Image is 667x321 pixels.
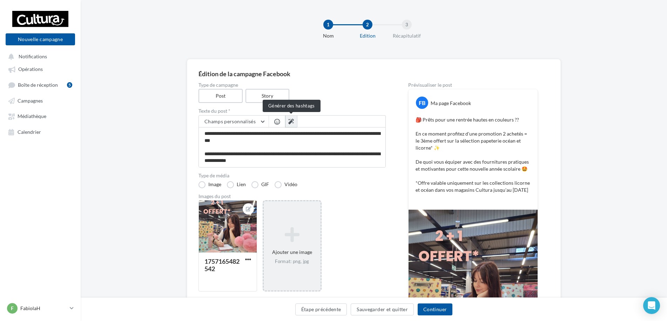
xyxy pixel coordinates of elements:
[198,71,549,77] div: Édition de la campagne Facebook
[18,82,58,88] span: Boîte de réception
[18,129,41,135] span: Calendrier
[6,33,75,45] button: Nouvelle campagne
[198,194,386,199] div: Images du post
[4,125,76,138] a: Calendrier
[6,302,75,315] a: F FabiolaH
[20,305,67,312] p: FabiolaH
[306,32,351,39] div: Nom
[345,32,390,39] div: Edition
[19,53,47,59] span: Notifications
[275,181,297,188] label: Vidéo
[416,116,531,201] p: 🎒 Prêts pour une rentrée hautes en couleurs ?? En ce moment profitez d'une promotion 2 achetés = ...
[245,89,290,103] label: Story
[295,303,347,315] button: Étape précédente
[251,181,269,188] label: GIF
[198,173,386,178] label: Type de média
[227,181,246,188] label: Lien
[4,78,76,91] a: Boîte de réception5
[67,82,72,88] div: 5
[198,83,386,87] label: Type de campagne
[18,113,46,119] span: Médiathèque
[418,303,452,315] button: Continuer
[402,20,412,30] div: 3
[408,83,538,87] div: Prévisualiser le post
[4,94,76,107] a: Campagnes
[4,110,76,122] a: Médiathèque
[363,20,372,30] div: 2
[18,66,43,72] span: Opérations
[384,32,429,39] div: Récapitulatif
[643,297,660,314] div: Open Intercom Messenger
[416,97,428,109] div: FB
[4,63,76,75] a: Opérations
[431,100,471,107] div: Ma page Facebook
[198,109,386,113] label: Texte du post *
[351,303,414,315] button: Sauvegarder et quitter
[204,257,240,273] div: 1757165482542
[198,181,221,188] label: Image
[11,305,14,312] span: F
[18,98,43,104] span: Campagnes
[263,100,321,112] div: Générer des hashtags
[323,20,333,30] div: 1
[204,118,256,124] span: Champs personnalisés
[199,116,269,127] button: Champs personnalisés
[198,89,243,103] label: Post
